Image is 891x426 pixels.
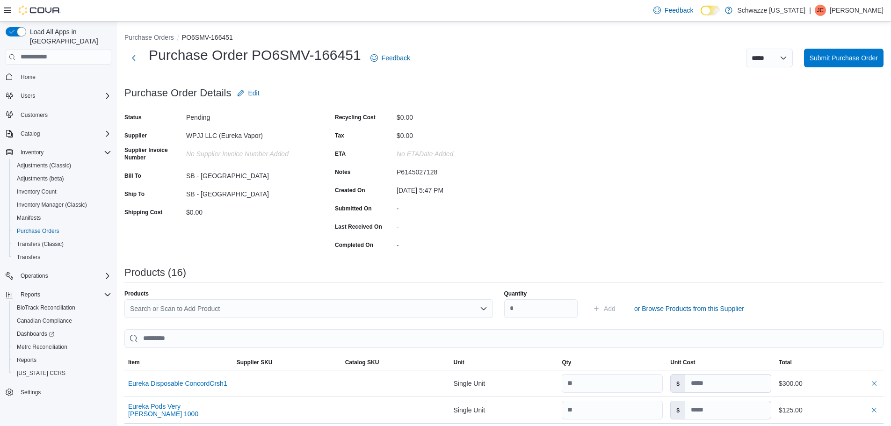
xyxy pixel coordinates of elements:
[17,147,47,158] button: Inventory
[17,253,40,261] span: Transfers
[248,88,260,98] span: Edit
[13,252,44,263] a: Transfers
[9,340,115,354] button: Metrc Reconciliation
[830,5,884,16] p: [PERSON_NAME]
[13,225,63,237] a: Purchase Orders
[186,168,311,180] div: SB - [GEOGRAPHIC_DATA]
[21,130,40,137] span: Catalog
[397,146,522,158] div: No ETADate added
[186,146,311,158] div: No Supplier Invoice Number added
[124,146,182,161] label: Supplier Invoice Number
[21,92,35,100] span: Users
[13,238,67,250] a: Transfers (Classic)
[345,359,379,366] span: Catalog SKU
[397,165,522,176] div: P6145027128
[558,355,666,370] button: Qty
[17,304,75,311] span: BioTrack Reconciliation
[335,205,372,212] label: Submitted On
[17,214,41,222] span: Manifests
[17,270,111,282] span: Operations
[9,211,115,224] button: Manifests
[650,1,697,20] a: Feedback
[9,224,115,238] button: Purchase Orders
[9,198,115,211] button: Inventory Manager (Classic)
[2,127,115,140] button: Catalog
[128,403,229,418] button: Eureka Pods Very [PERSON_NAME] 1000
[13,212,44,224] a: Manifests
[454,359,464,366] span: Unit
[233,355,341,370] button: Supplier SKU
[21,272,48,280] span: Operations
[335,150,346,158] label: ETA
[810,53,878,63] span: Submit Purchase Order
[17,90,111,101] span: Users
[589,299,619,318] button: Add
[9,172,115,185] button: Adjustments (beta)
[13,186,111,197] span: Inventory Count
[17,109,111,121] span: Customers
[13,186,60,197] a: Inventory Count
[9,367,115,380] button: [US_STATE] CCRS
[809,5,811,16] p: |
[21,111,48,119] span: Customers
[17,71,111,83] span: Home
[17,289,44,300] button: Reports
[17,317,72,325] span: Canadian Compliance
[124,34,174,41] button: Purchase Orders
[186,187,311,198] div: SB - [GEOGRAPHIC_DATA]
[341,355,450,370] button: Catalog SKU
[804,49,884,67] button: Submit Purchase Order
[128,359,140,366] span: Item
[21,149,43,156] span: Inventory
[13,238,111,250] span: Transfers (Classic)
[186,110,311,121] div: Pending
[2,89,115,102] button: Users
[2,108,115,122] button: Customers
[17,289,111,300] span: Reports
[13,315,111,326] span: Canadian Compliance
[124,172,141,180] label: Bill To
[13,328,58,339] a: Dashboards
[186,205,311,216] div: $0.00
[124,87,232,99] h3: Purchase Order Details
[665,6,693,15] span: Feedback
[737,5,805,16] p: Schwazze [US_STATE]
[6,66,111,424] nav: Complex example
[335,241,373,249] label: Completed On
[634,304,744,313] span: or Browse Products from this Supplier
[13,199,91,210] a: Inventory Manager (Classic)
[17,227,59,235] span: Purchase Orders
[562,359,571,366] span: Qty
[124,132,147,139] label: Supplier
[21,291,40,298] span: Reports
[17,201,87,209] span: Inventory Manager (Classic)
[26,27,111,46] span: Load All Apps in [GEOGRAPHIC_DATA]
[19,6,61,15] img: Cova
[2,70,115,84] button: Home
[13,225,111,237] span: Purchase Orders
[17,162,71,169] span: Adjustments (Classic)
[817,5,824,16] span: JC
[9,327,115,340] a: Dashboards
[124,267,186,278] h3: Products (16)
[182,34,233,41] button: PO6SMV-166451
[367,49,414,67] a: Feedback
[604,304,616,313] span: Add
[382,53,410,63] span: Feedback
[17,343,67,351] span: Metrc Reconciliation
[397,110,522,121] div: $0.00
[9,251,115,264] button: Transfers
[124,33,884,44] nav: An example of EuiBreadcrumbs
[2,385,115,399] button: Settings
[335,187,365,194] label: Created On
[17,188,57,195] span: Inventory Count
[13,252,111,263] span: Transfers
[9,354,115,367] button: Reports
[13,302,79,313] a: BioTrack Reconciliation
[701,6,720,15] input: Dark Mode
[13,315,76,326] a: Canadian Compliance
[13,160,111,171] span: Adjustments (Classic)
[17,330,54,338] span: Dashboards
[233,84,263,102] button: Edit
[186,128,311,139] div: WPJJ LLC (Eureka Vapor)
